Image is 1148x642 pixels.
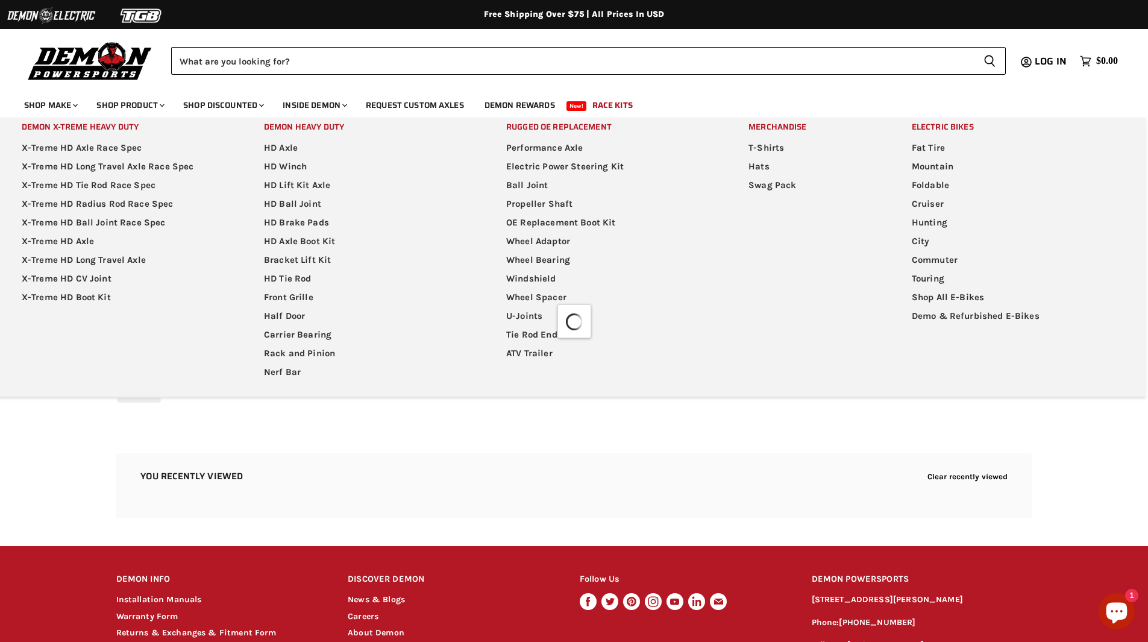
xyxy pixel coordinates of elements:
a: X-Treme HD Boot Kit [7,288,246,307]
a: $0.00 [1074,52,1124,70]
a: Propeller Shaft [491,195,731,213]
a: City [897,232,1137,251]
a: ATV Trailer [491,344,731,363]
a: Bracket Lift Kit [249,251,489,269]
a: Foldable [897,176,1137,195]
h2: DEMON POWERSPORTS [812,565,1032,594]
a: Cruiser [897,195,1137,213]
a: X-Treme HD Axle Race Spec [7,139,246,157]
a: X-Treme HD Long Travel Axle Race Spec [7,157,246,176]
a: Mountain [897,157,1137,176]
a: Shop All E-Bikes [897,288,1137,307]
button: Clear recently viewed [927,472,1008,481]
a: OE Replacement Boot Kit [491,213,731,232]
ul: Main menu [249,139,489,382]
a: About Demon [348,628,404,638]
a: Swag Pack [733,176,894,195]
a: Shop Product [87,93,172,118]
a: Demo & Refurbished E-Bikes [897,307,1137,326]
a: Fat Tire [897,139,1137,157]
a: HD Tie Rod [249,269,489,288]
a: Electric Bikes [897,118,1137,136]
img: TGB Logo 2 [96,4,187,27]
h2: Follow Us [580,565,789,594]
a: Returns & Exchanges & Fitment Form [116,628,277,638]
span: New! [566,101,587,111]
inbox-online-store-chat: Shopify online store chat [1095,593,1138,632]
a: Touring [897,269,1137,288]
form: Product [171,47,1006,75]
a: X-Treme HD CV Joint [7,269,246,288]
a: T-Shirts [733,139,894,157]
h2: DISCOVER DEMON [348,565,557,594]
a: Demon X-treme Heavy Duty [7,118,246,136]
a: Hunting [897,213,1137,232]
a: Rack and Pinion [249,344,489,363]
span: Log in [1035,54,1067,69]
a: Commuter [897,251,1137,269]
a: X-Treme HD Long Travel Axle [7,251,246,269]
ul: Main menu [491,139,731,363]
a: Race Kits [583,93,642,118]
a: Shop Make [15,93,85,118]
a: HD Ball Joint [249,195,489,213]
a: HD Axle [249,139,489,157]
a: Hats [733,157,894,176]
ul: Main menu [15,88,1115,118]
a: Demon Heavy Duty [249,118,489,136]
div: Free Shipping Over $75 | All Prices In USD [92,9,1056,20]
a: Wheel Spacer [491,288,731,307]
a: U-Joints [491,307,731,326]
a: Half Door [249,307,489,326]
a: Electric Power Steering Kit [491,157,731,176]
a: Carrier Bearing [249,326,489,344]
a: HD Axle Boot Kit [249,232,489,251]
aside: Recently viewed products [92,453,1056,518]
a: Merchandise [733,118,894,136]
a: Shop Discounted [174,93,271,118]
h2: You recently viewed [140,471,243,482]
img: Demon Powersports [24,39,156,82]
a: Warranty Form [116,611,178,622]
a: [PHONE_NUMBER] [839,617,915,628]
a: Demon Rewards [475,93,564,118]
a: Careers [348,611,378,622]
a: Front Grille [249,288,489,307]
a: HD Lift Kit Axle [249,176,489,195]
a: Inside Demon [274,93,354,118]
span: $0.00 [1096,55,1118,67]
a: Installation Manuals [116,594,202,605]
button: Search [974,47,1006,75]
a: Tie Rod End [491,326,731,344]
a: X-Treme HD Ball Joint Race Spec [7,213,246,232]
a: X-Treme HD Tie Rod Race Spec [7,176,246,195]
a: HD Winch [249,157,489,176]
h2: DEMON INFO [116,565,325,594]
ul: Main menu [897,139,1137,326]
a: X-Treme HD Radius Rod Race Spec [7,195,246,213]
a: Windshield [491,269,731,288]
a: Rugged OE Replacement [491,118,731,136]
a: News & Blogs [348,594,405,605]
ul: Main menu [7,139,246,307]
a: Log in [1029,56,1074,67]
img: Demon Electric Logo 2 [6,4,96,27]
input: Search [171,47,974,75]
a: Wheel Adaptor [491,232,731,251]
ul: Main menu [733,139,894,195]
a: Nerf Bar [249,363,489,382]
a: X-Treme HD Axle [7,232,246,251]
p: Phone: [812,616,1032,630]
a: Performance Axle [491,139,731,157]
a: Request Custom Axles [357,93,473,118]
p: [STREET_ADDRESS][PERSON_NAME] [812,593,1032,607]
a: Wheel Bearing [491,251,731,269]
a: Ball Joint [491,176,731,195]
a: HD Brake Pads [249,213,489,232]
